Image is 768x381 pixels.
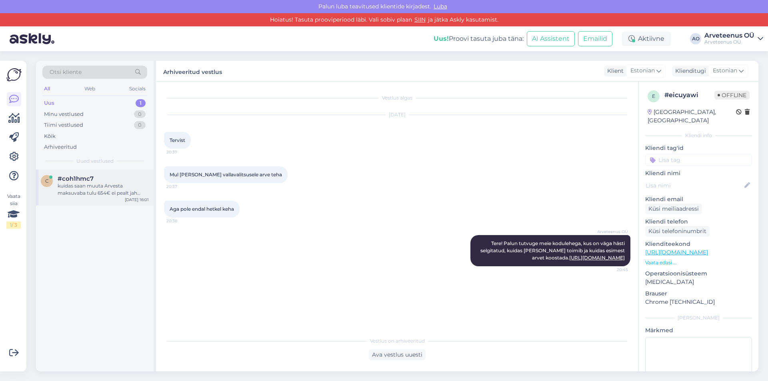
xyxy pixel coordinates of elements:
[44,121,83,129] div: Tiimi vestlused
[646,181,743,190] input: Lisa nimi
[645,203,702,214] div: Küsi meiliaadressi
[134,121,146,129] div: 0
[645,278,752,286] p: [MEDICAL_DATA]
[6,221,21,229] div: 1 / 3
[645,240,752,248] p: Klienditeekond
[125,197,149,203] div: [DATE] 16:01
[645,289,752,298] p: Brauser
[664,90,714,100] div: # eicuyawi
[434,34,524,44] div: Proovi tasuta juba täna:
[604,67,624,75] div: Klient
[645,154,752,166] input: Lisa tag
[412,16,428,23] a: SIIN
[527,31,575,46] button: AI Assistent
[434,35,449,42] b: Uus!
[645,249,708,256] a: [URL][DOMAIN_NAME]
[714,91,750,100] span: Offline
[58,182,149,197] div: kuidas saan muuta Arvesta maksuvaba tulu 654€ ei pealt jah [PERSON_NAME]
[44,99,54,107] div: Uus
[164,111,630,118] div: [DATE]
[690,33,701,44] div: AO
[50,68,82,76] span: Otsi kliente
[44,110,84,118] div: Minu vestlused
[164,94,630,102] div: Vestlus algas
[166,184,196,190] span: 20:37
[622,32,671,46] div: Aktiivne
[431,3,450,10] span: Luba
[170,172,282,178] span: Mul [PERSON_NAME] vallavalitsusele arve teha
[76,158,114,165] span: Uued vestlused
[645,144,752,152] p: Kliendi tag'id
[83,84,97,94] div: Web
[645,314,752,321] div: [PERSON_NAME]
[569,255,625,261] a: [URL][DOMAIN_NAME]
[704,32,763,45] a: Arveteenus OÜArveteenus OÜ
[645,195,752,203] p: Kliendi email
[6,67,22,82] img: Askly Logo
[128,84,147,94] div: Socials
[652,93,655,99] span: e
[136,99,146,107] div: 1
[648,108,736,125] div: [GEOGRAPHIC_DATA], [GEOGRAPHIC_DATA]
[44,132,56,140] div: Kõik
[170,206,234,212] span: Aga pole endal hetkel keha
[170,137,185,143] span: Tervist
[645,269,752,278] p: Operatsioonisüsteem
[42,84,52,94] div: All
[645,298,752,306] p: Chrome [TECHNICAL_ID]
[672,67,706,75] div: Klienditugi
[166,218,196,224] span: 20:38
[645,132,752,139] div: Kliendi info
[598,267,628,273] span: 20:45
[166,149,196,155] span: 20:37
[44,143,77,151] div: Arhiveeritud
[645,326,752,335] p: Märkmed
[645,169,752,178] p: Kliendi nimi
[645,217,752,226] p: Kliendi telefon
[369,349,426,360] div: Ava vestlus uuesti
[645,259,752,266] p: Vaata edasi ...
[704,32,754,39] div: Arveteenus OÜ
[58,175,94,182] span: #coh1hmc7
[480,240,626,261] span: Tere! Palun tutvuge meie kodulehega, kus on väga hästi selgitatud, kuidas [PERSON_NAME] toimib ja...
[6,193,21,229] div: Vaata siia
[713,66,737,75] span: Estonian
[370,337,425,345] span: Vestlus on arhiveeritud
[645,226,710,237] div: Küsi telefoninumbrit
[45,178,49,184] span: c
[630,66,655,75] span: Estonian
[597,229,628,235] span: Arveteenus OÜ
[578,31,612,46] button: Emailid
[134,110,146,118] div: 0
[704,39,754,45] div: Arveteenus OÜ
[163,66,222,76] label: Arhiveeritud vestlus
